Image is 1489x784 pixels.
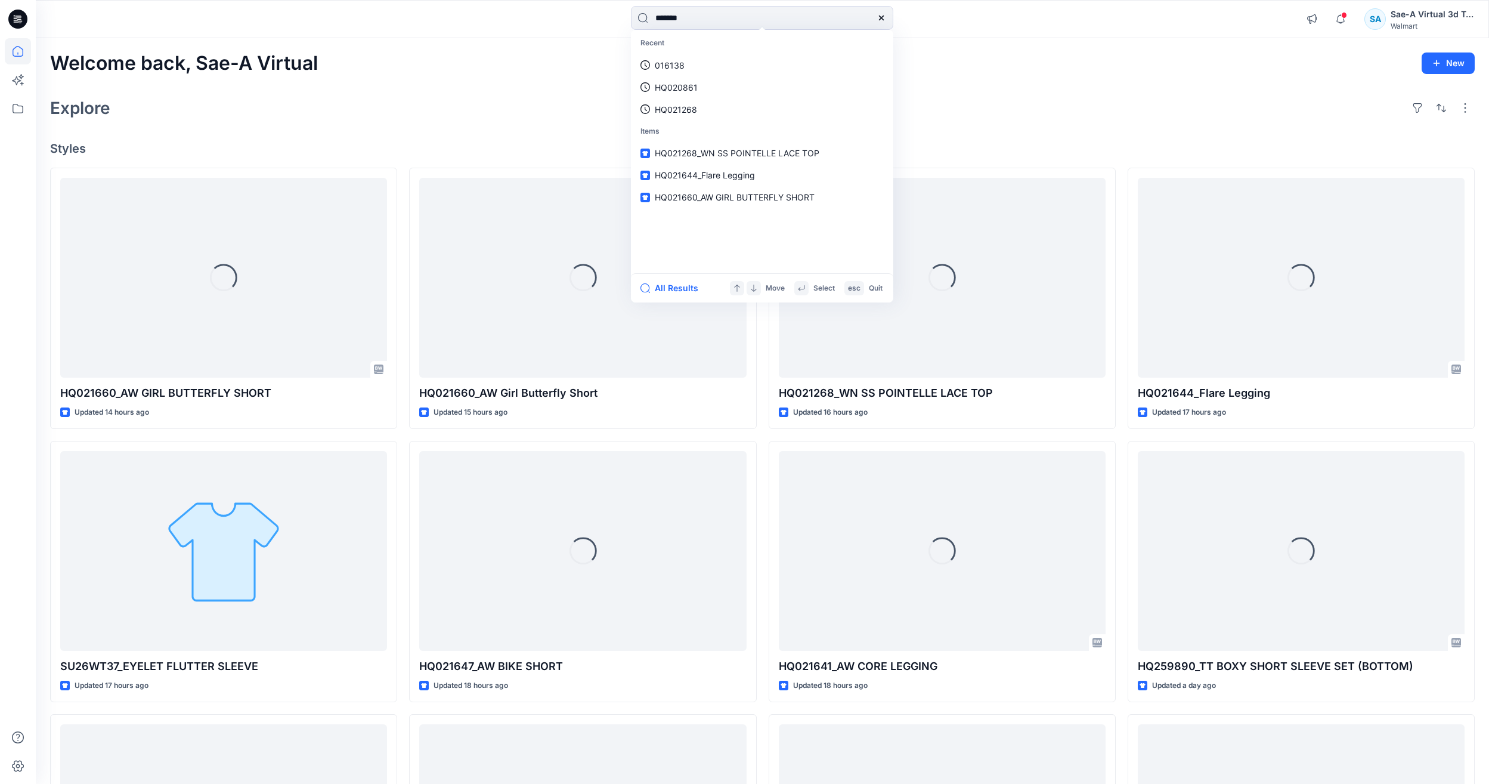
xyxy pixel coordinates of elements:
p: Updated 18 hours ago [434,680,508,692]
p: HQ021660_AW Girl Butterfly Short [419,385,746,402]
a: 016138 [633,54,891,76]
a: HQ021268 [633,98,891,121]
p: SU26WT37_EYELET FLUTTER SLEEVE [60,658,387,675]
button: New [1422,53,1475,74]
p: Updated 14 hours ago [75,406,149,419]
a: HQ021660_AW GIRL BUTTERFLY SHORT [633,186,891,208]
p: HQ021644_Flare Legging [1138,385,1465,402]
p: HQ259890_TT BOXY SHORT SLEEVE SET (BOTTOM) [1138,658,1465,675]
p: Updated 15 hours ago [434,406,507,419]
p: HQ020861 [655,81,698,94]
p: 016138 [655,59,685,72]
p: HQ021268 [655,103,697,116]
a: SU26WT37_EYELET FLUTTER SLEEVE [60,451,387,651]
p: Quit [869,282,883,295]
p: Updated a day ago [1152,680,1216,692]
p: esc [848,282,860,295]
div: SA [1364,8,1386,30]
h4: Styles [50,141,1475,156]
span: HQ021660_AW GIRL BUTTERFLY SHORT [655,192,815,202]
button: All Results [640,281,706,295]
p: HQ021660_AW GIRL BUTTERFLY SHORT [60,385,387,402]
p: Updated 16 hours ago [793,406,868,419]
p: Move [766,282,785,295]
p: Updated 17 hours ago [75,680,148,692]
div: Sae-A Virtual 3d Team [1391,7,1474,21]
p: Recent [633,32,891,54]
div: Walmart [1391,21,1474,30]
h2: Welcome back, Sae-A Virtual [50,53,318,75]
h2: Explore [50,98,110,118]
span: HQ021268_WN SS POINTELLE LACE TOP [655,148,819,158]
a: HQ021644_Flare Legging [633,164,891,186]
p: HQ021647_AW BIKE SHORT [419,658,746,675]
p: Updated 18 hours ago [793,680,868,692]
p: Select [813,282,835,295]
p: HQ021268_WN SS POINTELLE LACE TOP [779,385,1106,402]
span: HQ021644_Flare Legging [655,170,755,180]
p: HQ021641_AW CORE LEGGING [779,658,1106,675]
p: Updated 17 hours ago [1152,406,1226,419]
p: Items [633,121,891,143]
a: HQ020861 [633,76,891,98]
a: HQ021268_WN SS POINTELLE LACE TOP [633,142,891,164]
